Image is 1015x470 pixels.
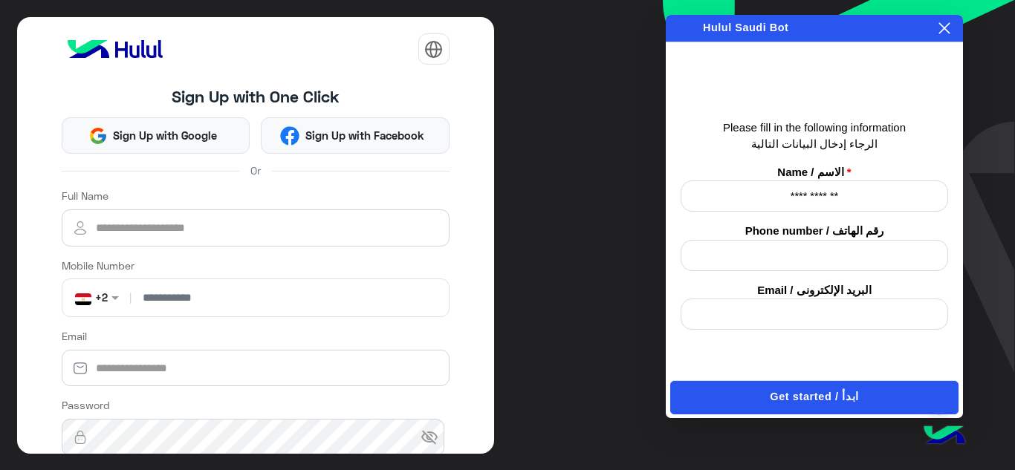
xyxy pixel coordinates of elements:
[250,163,261,178] span: Or
[62,87,450,106] h4: Sign Up with One Click
[62,188,108,203] label: Full Name
[62,258,134,273] label: Mobile Number
[126,290,134,305] span: |
[681,136,948,153] p: الرجاء إدخال البيانات التالية
[937,20,952,36] button: Close
[62,328,87,344] label: Email
[62,117,250,154] button: Sign Up with Google
[703,22,788,33] span: Hulul Saudi Bot
[62,430,99,445] img: lock
[681,120,948,137] p: Please fill in the following information
[918,411,970,463] img: hulul-logo.png
[681,282,948,299] label: Email / البريد الإلكترونى
[421,428,438,446] span: visibility_off
[62,219,99,237] img: user
[88,126,108,146] img: Google
[670,381,959,414] button: Get started / ابدأ
[280,126,299,146] img: Facebook
[62,397,110,413] label: Password
[681,223,948,240] label: Phone number / رقم الهاتف
[108,127,223,144] span: Sign Up with Google
[62,361,99,376] img: email
[62,34,169,64] img: logo
[261,117,450,154] button: Sign Up with Facebook
[681,164,948,181] label: Name / الاسم
[424,40,443,59] img: tab
[770,389,858,405] span: Get started / ابدأ
[299,127,429,144] span: Sign Up with Facebook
